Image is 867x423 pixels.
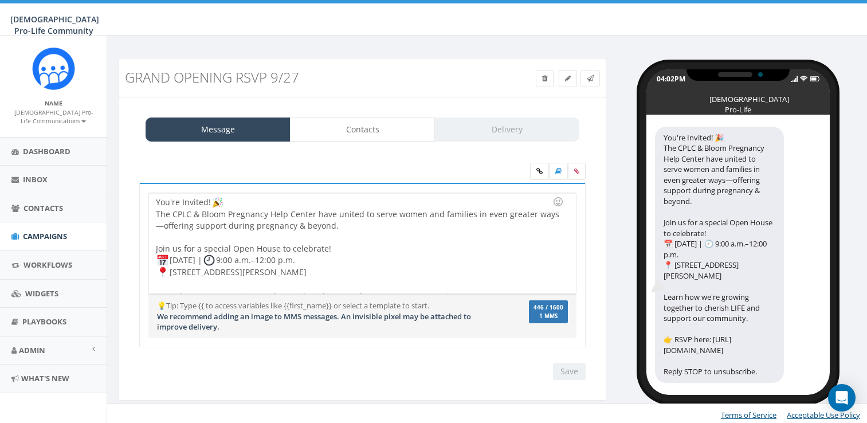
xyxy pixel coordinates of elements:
[157,254,168,266] img: 📅
[828,384,856,412] div: Open Intercom Messenger
[21,373,69,383] span: What's New
[146,117,291,142] a: Message
[23,174,48,185] span: Inbox
[23,146,70,156] span: Dashboard
[157,311,471,332] span: We recommend adding an image to MMS messages. An invisible pixel may be attached to improve deliv...
[19,345,45,355] span: Admin
[533,314,563,319] span: 1 MMS
[125,70,477,85] h3: Grand Opening RSVP 9/27
[23,260,72,270] span: Workflows
[212,197,223,208] img: 🎉
[787,410,860,420] a: Acceptable Use Policy
[157,267,168,278] img: 📍
[45,99,62,107] small: Name
[655,127,784,383] div: You're Invited! 🎉 The CPLC & Bloom Pregnancy Help Center have united to serve women and families ...
[721,410,776,420] a: Terms of Service
[22,316,66,327] span: Playbooks
[549,163,568,180] label: Insert Template Text
[23,203,63,213] span: Contacts
[10,14,99,36] span: [DEMOGRAPHIC_DATA] Pro-Life Community
[290,117,435,142] a: Contacts
[23,231,67,241] span: Campaigns
[565,73,571,83] span: Edit Campaign
[14,107,93,126] a: [DEMOGRAPHIC_DATA] Pro-Life Communications
[14,108,93,126] small: [DEMOGRAPHIC_DATA] Pro-Life Communications
[148,300,505,332] div: 💡Tip: Type {{ to access variables like {{first_name}} or select a template to start.
[542,73,547,83] span: Delete Campaign
[568,163,586,180] span: Attach your media
[533,304,563,311] span: 446 / 1600
[203,254,215,266] img: 🕘
[657,74,685,84] div: 04:02PM
[587,73,594,83] span: Send Test Message
[149,193,575,293] div: You're Invited! The CPLC & Bloom Pregnancy Help Center have united to serve women and families in...
[709,94,767,100] div: [DEMOGRAPHIC_DATA] Pro-Life Community
[25,288,58,299] span: Widgets
[32,47,75,90] img: Rally_Corp_Icon_1.png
